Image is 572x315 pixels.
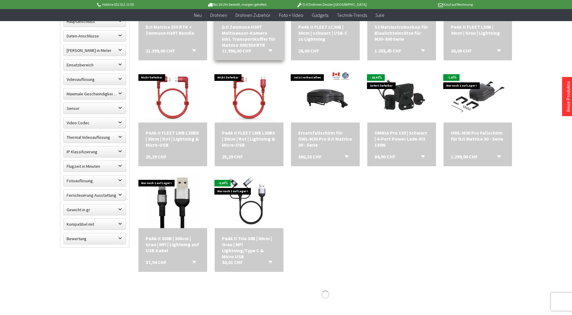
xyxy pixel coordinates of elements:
[146,235,200,253] a: PeAk II 300B | 300cm | Grau | MFi | Lightning auf USB Kabel 37,94 CHF In den Warenkorb
[374,24,429,42] div: S2 Matrixstroboskop für Blaulichteinsätze für M30-300 Serie
[337,154,352,161] button: In den Warenkorb
[206,9,231,21] a: Drohnen
[64,190,126,201] label: Fernsteuerung Ausstattung
[64,30,126,41] label: Daten-Anschlüsse
[275,9,308,21] a: Foto + Video
[222,154,243,160] span: 25,29 CHF
[146,68,200,122] img: PeAk II FLEET LMB L30BD | 30cm | Rot | Lightning & Micro-USB
[222,48,251,54] span: 11.990,00 CHF
[146,24,200,36] a: DJI Matrice 350 RTK + Zenmuse H30T Bundle 21.399,00 CHF In den Warenkorb
[298,130,352,148] div: Ersatzfallschirm für OWL-M30 Pro DJI Matrice 30 - Serie
[231,9,275,21] a: Drohnen Zubehör
[185,259,199,267] button: In den Warenkorb
[64,233,126,244] label: Bewertung
[146,48,175,54] span: 21.399,00 CHF
[146,130,200,148] div: PeAk II FLEET LMB L30BD | 30cm | Rot | Lightning & Micro-USB
[64,74,126,85] label: Videoauflösung
[64,219,126,230] label: Kompatibel mit
[565,81,571,112] a: Neue Produkte
[279,12,303,18] span: Foto + Video
[374,24,429,42] a: S2 Matrixstroboskop für Blaulichteinsätze für M30-300 Serie 1.203,45 CHF In den Warenkorb
[374,130,429,148] a: OMNIA Pro 130 | Schwarz | 4-Port Power Lade-Kit 130W 84,90 CHF In den Warenkorb
[374,130,429,148] div: OMNIA Pro 130 | Schwarz | 4-Port Power Lade-Kit 130W
[190,1,284,8] p: Bis 16 Uhr bestellt, morgen geliefert.
[146,130,200,148] a: PeAk II FLEET LMB L30BD | 30cm | Rot | Lightning & Micro-USB 25,29 CHF
[222,24,276,48] div: DJI Zenmuse H30T Multisensor-Kamera inkl. Transportkoffer für Matrice 300/350 RTK
[64,59,126,70] label: Einsatzbereich
[312,12,328,18] span: Gadgets
[222,235,276,259] div: PeAk II Trio 30B | 30cm | Grau | MFi Lightning/Type C & Micro USB
[374,48,401,54] span: 1.203,45 CHF
[451,154,478,160] span: 1.299,00 CHF
[64,103,126,114] label: Sensor
[414,48,428,56] button: In den Warenkorb
[64,161,126,172] label: Flugzeit in Minuten
[64,204,126,215] label: Gewicht in gr
[190,9,206,21] a: Neu
[64,146,126,157] label: IP Klassifizierung
[64,117,126,128] label: Video Codec
[222,235,276,259] a: PeAk II Trio 30B | 30cm | Grau | MFi Lightning/Type C & Micro USB 30,01 CHF In den Warenkorb
[451,24,505,36] div: PeAk II FLEET L30B | 30cm | Grau | Lightning
[222,130,276,148] a: PeAk II FLEET LMB L30BS | 30cm | Rot | Lightning & Micro-USB 25,29 CHF
[298,48,319,54] span: 26,00 CHF
[64,132,126,143] label: Thermal Videoauflösung
[222,259,243,265] span: 30,01 CHF
[298,24,352,42] a: PeAk II FLEET LC30B | 30cm | schwarz | USB-C zu Lightning 26,00 CHF
[261,48,276,56] button: In den Warenkorb
[367,74,436,116] img: OMNIA Pro 130 | Schwarz | 4-Port Power Lade-Kit 130W
[96,1,190,8] p: Hotline 032 511 11 03
[451,68,505,122] img: OWL-M30 Pro Fallschirm für DJI Matrice 30 - Serie
[298,130,352,148] a: Ersatzfallschirm für OWL-M30 Pro DJI Matrice 30 - Serie 360,33 CHF In den Warenkorb
[146,174,200,228] img: PeAk II 300B | 300cm | Grau | MFi | Lightning auf USB Kabel
[146,259,166,265] span: 37,94 CHF
[194,12,202,18] span: Neu
[298,24,352,42] div: PeAk II FLEET LC30B | 30cm | schwarz | USB-C zu Lightning
[261,259,276,267] button: In den Warenkorb
[451,130,505,142] a: OWL-M30 Pro Fallschirm für DJI Matrice 30 - Serie 1.299,00 CHF In den Warenkorb
[222,68,276,122] img: PeAk II FLEET LMB L30BS | 30cm | Rot | Lightning & Micro-USB
[451,48,472,54] span: 26,00 CHF
[222,174,276,228] img: PeAk II Trio 30B | 30cm | Grau | MFi Lightning/Type C & Micro USB
[451,130,505,142] div: OWL-M30 Pro Fallschirm für DJI Matrice 30 - Serie
[375,12,384,18] span: Sale
[64,16,126,27] label: Hauptanschluss
[146,235,200,253] div: PeAk II 300B | 300cm | Grau | MFi | Lightning auf USB Kabel
[379,1,473,8] p: Kauf auf Rechnung
[222,24,276,48] a: DJI Zenmuse H30T Multisensor-Kamera inkl. Transportkoffer für Matrice 300/350 RTK 11.990,00 CHF I...
[146,154,166,160] span: 25,29 CHF
[298,68,352,122] img: Ersatzfallschirm für OWL-M30 Pro DJI Matrice 30 - Serie
[210,12,227,18] span: Drohnen
[64,45,126,56] label: Maximale Flughöhe in Meter
[490,48,504,56] button: In den Warenkorb
[451,24,505,36] a: PeAk II FLEET L30B | 30cm | Grau | Lightning 26,00 CHF In den Warenkorb
[308,9,333,21] a: Gadgets
[337,12,367,18] span: Technik-Trends
[235,12,270,18] span: Drohnen Zubehör
[414,154,428,161] button: In den Warenkorb
[222,130,276,148] div: PeAk II FLEET LMB L30BS | 30cm | Rot | Lightning & Micro-USB
[185,48,199,56] button: In den Warenkorb
[374,154,395,160] span: 84,90 CHF
[371,9,389,21] a: Sale
[64,88,126,99] label: Maximale Geschwindigkeit in km/h
[284,1,378,8] p: DJI Drohnen Dealer [GEOGRAPHIC_DATA]
[146,24,200,36] div: DJI Matrice 350 RTK + Zenmuse H30T Bundle
[333,9,371,21] a: Technik-Trends
[64,175,126,186] label: Fotoauflösung
[490,154,504,161] button: In den Warenkorb
[298,154,321,160] span: 360,33 CHF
